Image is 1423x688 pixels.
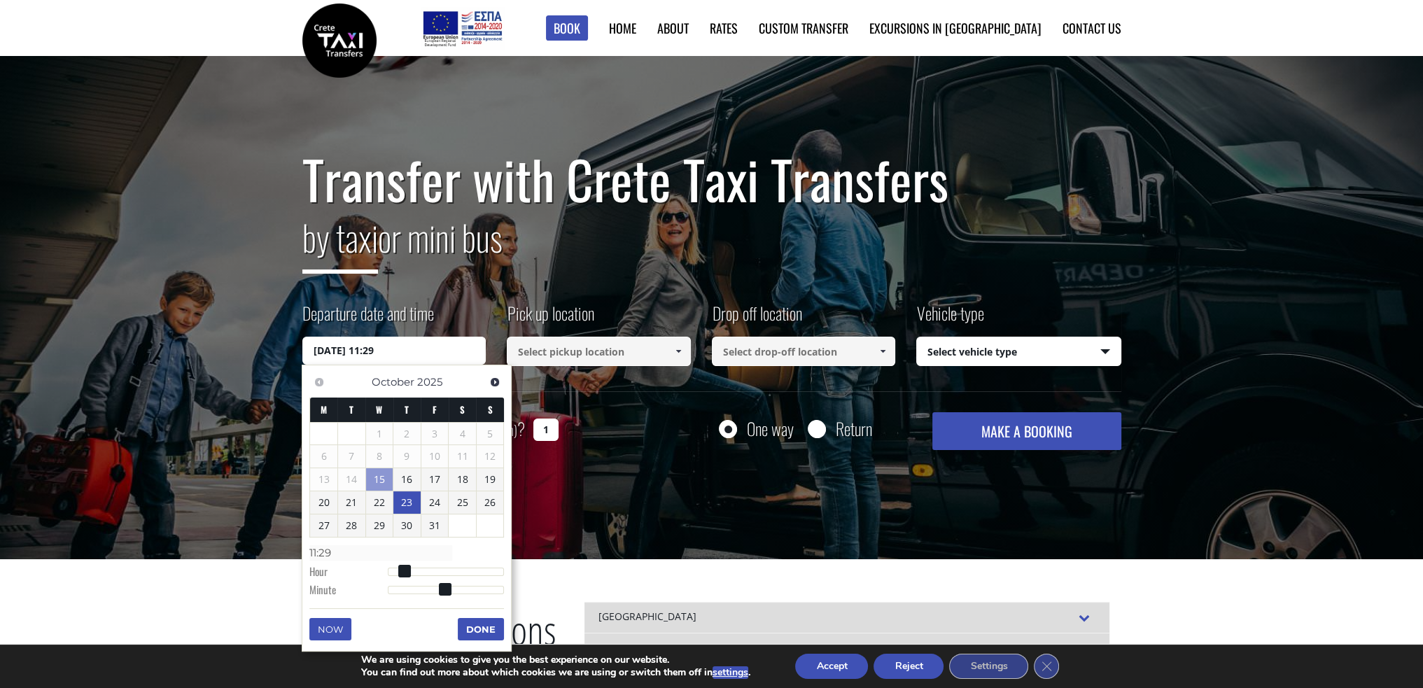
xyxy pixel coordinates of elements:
a: 22 [366,491,393,514]
a: 30 [393,514,421,537]
button: MAKE A BOOKING [932,412,1121,450]
a: 28 [338,514,365,537]
label: Departure date and time [302,301,434,337]
input: Select pickup location [507,337,691,366]
a: Contact us [1063,19,1121,37]
div: [GEOGRAPHIC_DATA] [584,602,1109,633]
span: 2025 [417,375,442,388]
span: Previous [314,377,325,388]
a: Home [609,19,636,37]
a: 24 [421,491,449,514]
a: Show All Items [871,337,895,366]
img: Crete Taxi Transfers | Safe Taxi Transfer Services from to Heraklion Airport, Chania Airport, Ret... [302,3,377,78]
a: Rates [710,19,738,37]
span: 9 [393,445,421,468]
img: e-bannersEUERDF180X90.jpg [421,7,504,49]
span: 10 [421,445,449,468]
span: 5 [477,423,504,445]
a: 17 [421,468,449,491]
label: Pick up location [507,301,594,337]
span: Wednesday [376,402,382,416]
span: 1 [366,423,393,445]
label: One way [747,420,794,437]
a: Custom Transfer [759,19,848,37]
h1: Transfer with Crete Taxi Transfers [302,150,1121,209]
span: Tuesday [349,402,353,416]
a: About [657,19,689,37]
a: Previous [309,372,328,391]
a: Show All Items [666,337,689,366]
a: 29 [366,514,393,537]
a: 27 [310,514,337,537]
span: 2 [393,423,421,445]
span: 12 [477,445,504,468]
label: Vehicle type [916,301,984,337]
a: 18 [449,468,476,491]
button: Accept [795,654,868,679]
a: Crete Taxi Transfers | Safe Taxi Transfer Services from to Heraklion Airport, Chania Airport, Ret... [302,31,377,46]
button: Now [309,618,351,640]
a: 31 [421,514,449,537]
span: 14 [338,468,365,491]
a: 21 [338,491,365,514]
a: 19 [477,468,504,491]
span: Select vehicle type [917,337,1121,367]
span: by taxi [302,211,378,274]
span: Sunday [488,402,493,416]
dt: Minute [309,582,387,601]
span: 8 [366,445,393,468]
a: 20 [310,491,337,514]
label: Return [836,420,872,437]
button: Settings [949,654,1028,679]
span: Friday [433,402,437,416]
span: Monday [321,402,327,416]
span: October [372,375,414,388]
input: Select drop-off location [712,337,896,366]
label: How many passengers ? [302,412,525,447]
h2: or mini bus [302,209,1121,284]
span: 4 [449,423,476,445]
a: 16 [393,468,421,491]
button: settings [713,666,748,679]
label: Drop off location [712,301,802,337]
a: Book [546,15,588,41]
div: [GEOGRAPHIC_DATA] [584,633,1109,664]
span: 7 [338,445,365,468]
p: You can find out more about which cookies we are using or switch them off in . [361,666,750,679]
a: 15 [366,468,393,491]
button: Done [458,618,504,640]
span: Thursday [405,402,409,416]
a: Next [485,372,504,391]
span: 6 [310,445,337,468]
span: Saturday [460,402,465,416]
span: 11 [449,445,476,468]
span: 13 [310,468,337,491]
a: 26 [477,491,504,514]
span: 3 [421,423,449,445]
p: We are using cookies to give you the best experience on our website. [361,654,750,666]
a: Excursions in [GEOGRAPHIC_DATA] [869,19,1042,37]
dt: Hour [309,564,387,582]
button: Close GDPR Cookie Banner [1034,654,1059,679]
button: Reject [874,654,944,679]
a: 25 [449,491,476,514]
a: 23 [393,491,421,514]
span: Next [489,377,500,388]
